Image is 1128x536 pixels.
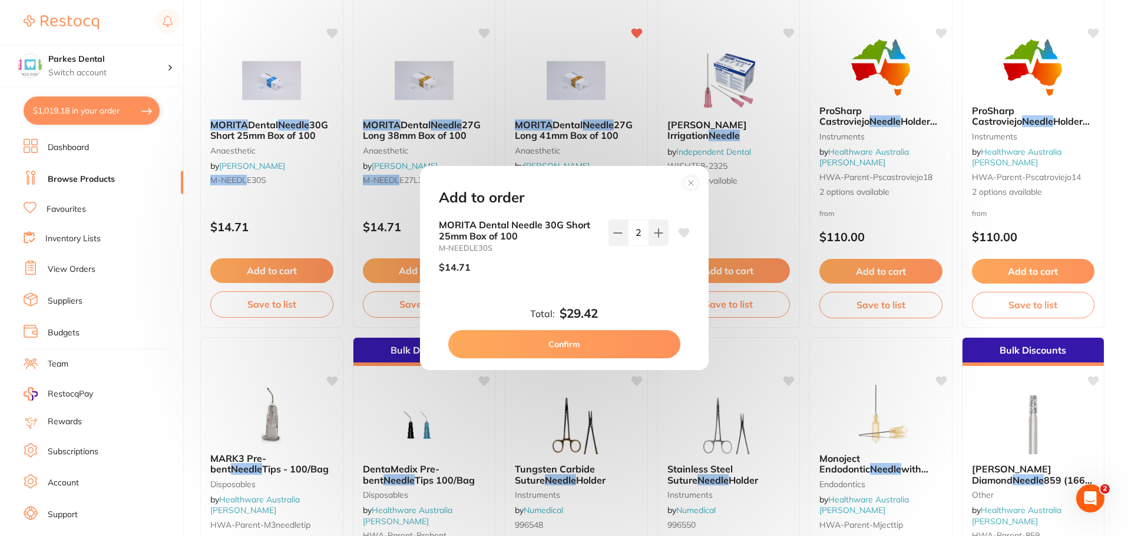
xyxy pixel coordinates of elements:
p: $14.71 [439,262,471,272]
iframe: Intercom live chat [1076,484,1104,512]
h2: Add to order [439,189,524,206]
b: $29.42 [560,307,598,321]
b: MORITA Dental Needle 30G Short 25mm Box of 100 [439,219,599,241]
label: Total: [530,308,555,319]
small: M-NEEDLE30S [439,244,599,252]
span: 2 [1100,484,1110,494]
button: Confirm [448,330,680,358]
